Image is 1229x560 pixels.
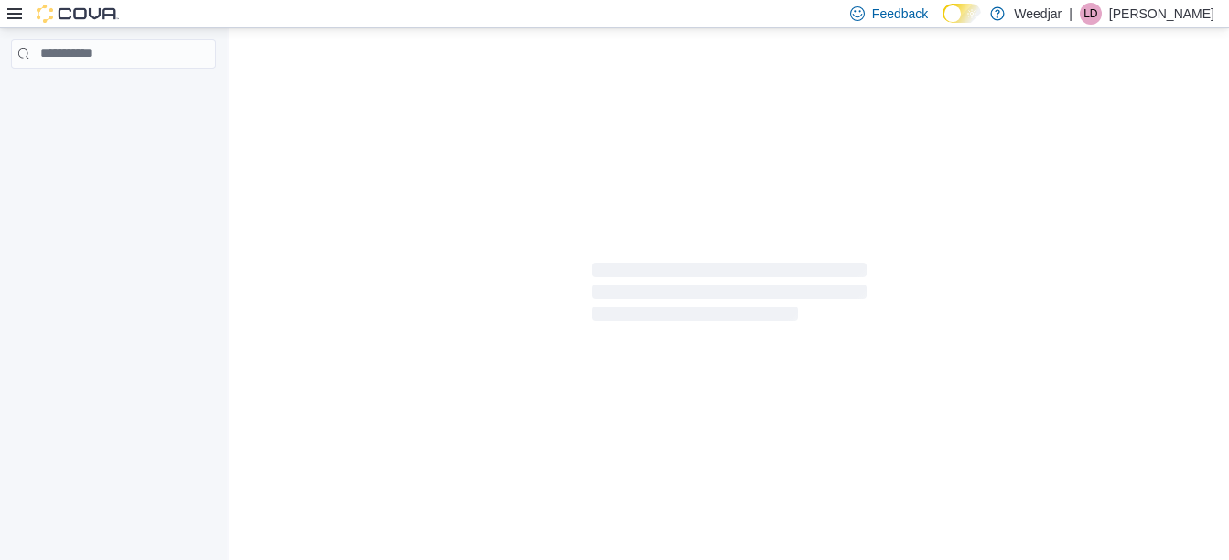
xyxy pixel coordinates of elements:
[592,266,867,325] span: Loading
[1109,3,1214,25] p: [PERSON_NAME]
[872,5,928,23] span: Feedback
[943,4,981,23] input: Dark Mode
[943,23,943,24] span: Dark Mode
[1083,3,1097,25] span: LD
[11,72,216,116] nav: Complex example
[1080,3,1102,25] div: Lauren Daniels
[37,5,119,23] img: Cova
[1014,3,1062,25] p: Weedjar
[1069,3,1073,25] p: |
